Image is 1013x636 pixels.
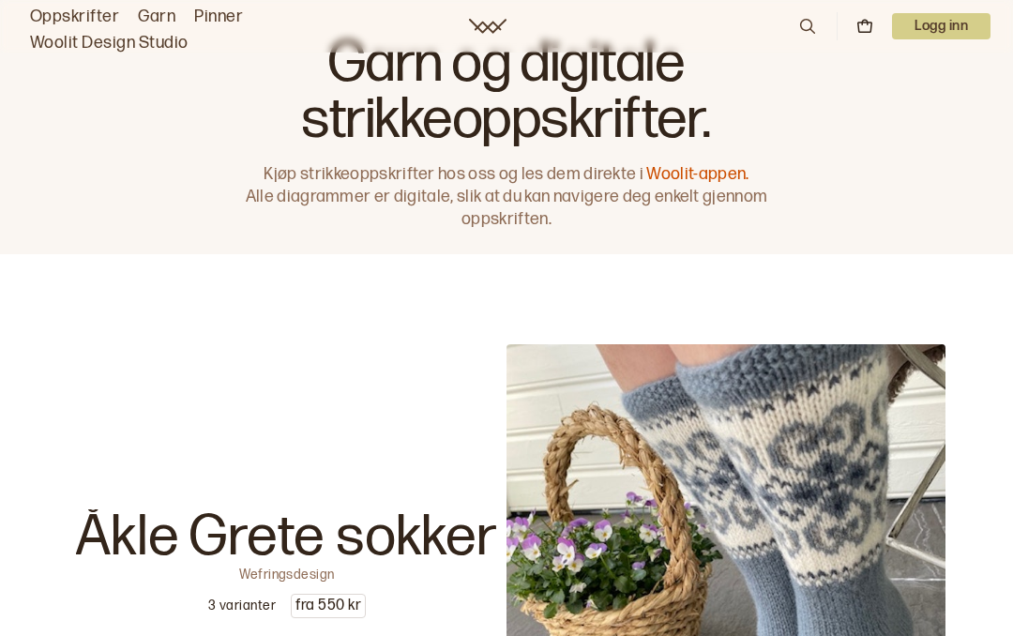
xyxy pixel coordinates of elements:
a: Garn [138,4,175,30]
p: Wefringsdesign [239,566,335,579]
p: Kjøp strikkeoppskrifter hos oss og les dem direkte i Alle diagrammer er digitale, slik at du kan ... [236,163,777,231]
a: Pinner [194,4,243,30]
a: Oppskrifter [30,4,119,30]
h1: Garn og digitale strikkeoppskrifter. [236,36,777,148]
p: Logg inn [892,13,990,39]
a: Woolit Design Studio [30,30,189,56]
a: Woolit-appen. [646,164,748,184]
a: Woolit [469,19,506,34]
p: 3 varianter [208,597,276,615]
p: Åkle Grete sokker [76,509,498,566]
p: fra 550 kr [292,595,365,617]
button: User dropdown [892,13,990,39]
